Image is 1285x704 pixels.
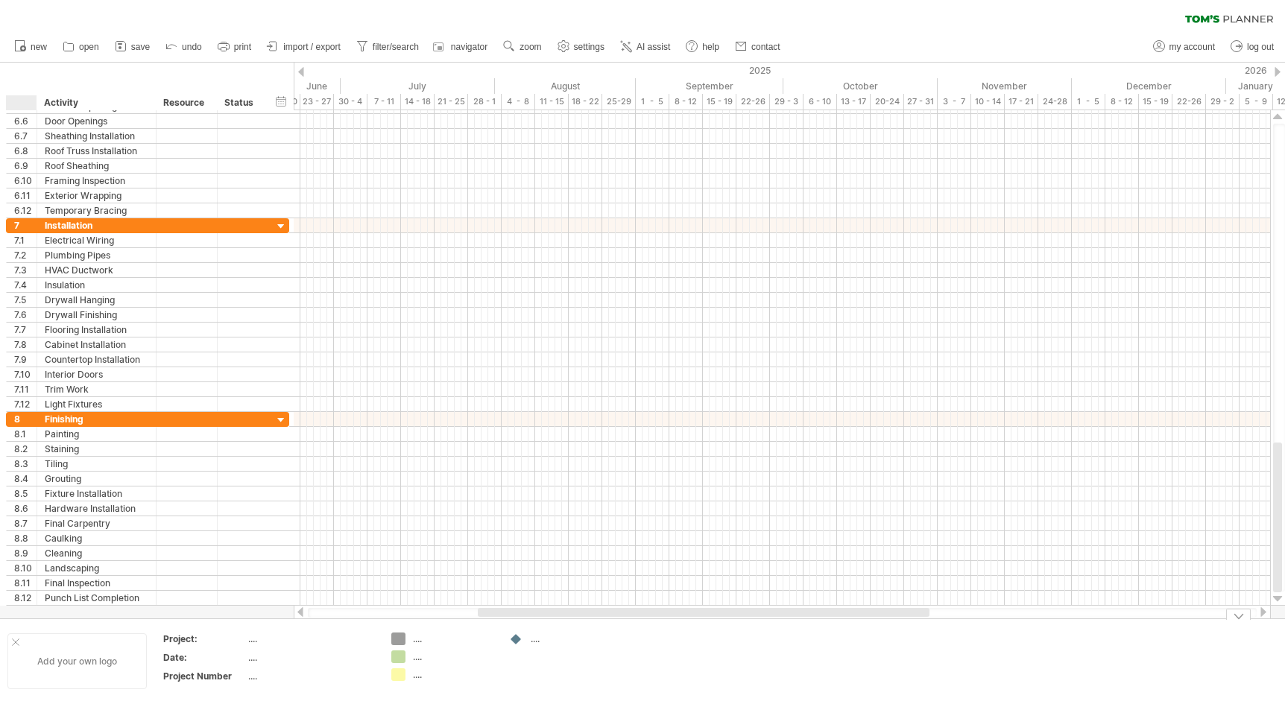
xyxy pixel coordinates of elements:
div: Date: [163,651,245,664]
div: 28 - 1 [468,94,502,110]
div: Sheathing Installation [45,129,148,143]
div: Cabinet Installation [45,337,148,352]
div: Electrical Wiring [45,233,148,247]
div: 17 - 21 [1005,94,1038,110]
div: Punch List Completion [45,591,148,605]
a: undo [162,37,206,57]
a: log out [1227,37,1278,57]
div: Drywall Finishing [45,308,148,322]
a: print [214,37,256,57]
div: 23 - 27 [300,94,334,110]
div: .... [248,632,373,645]
div: 18 - 22 [569,94,602,110]
div: Tiling [45,457,148,471]
div: 22-26 [736,94,770,110]
span: save [131,42,150,52]
span: AI assist [637,42,670,52]
div: 8.2 [14,442,37,456]
div: Status [224,95,257,110]
div: December 2025 [1072,78,1226,94]
div: Roof Truss Installation [45,144,148,158]
div: 8.9 [14,546,37,560]
span: import / export [283,42,341,52]
div: Finishing [45,412,148,426]
div: 8.8 [14,531,37,545]
div: Drywall Hanging [45,293,148,307]
a: my account [1149,37,1219,57]
div: 6 - 10 [803,94,837,110]
div: Caulking [45,531,148,545]
div: 1 - 5 [636,94,669,110]
div: 6.6 [14,114,37,128]
div: Add your own logo [7,633,147,689]
div: Fixture Installation [45,486,148,501]
div: September 2025 [636,78,783,94]
a: contact [731,37,785,57]
div: .... [413,650,494,663]
div: Insulation [45,278,148,292]
div: 6.7 [14,129,37,143]
div: .... [248,670,373,682]
div: 14 - 18 [401,94,435,110]
div: Countertop Installation [45,352,148,367]
div: 7.11 [14,382,37,396]
div: 24-28 [1038,94,1072,110]
div: 8 - 12 [1105,94,1139,110]
div: Roof Sheathing [45,159,148,173]
div: 15 - 19 [1139,94,1172,110]
div: 8.5 [14,486,37,501]
a: AI assist [616,37,675,57]
div: HVAC Ductwork [45,263,148,277]
div: 6.8 [14,144,37,158]
div: Final Inspection [45,576,148,590]
div: Painting [45,427,148,441]
div: 27 - 31 [904,94,938,110]
div: 8.12 [14,591,37,605]
span: zoom [520,42,541,52]
div: 5 - 9 [1240,94,1273,110]
div: Door Openings [45,114,148,128]
div: 29 - 2 [1206,94,1240,110]
div: 25-29 [602,94,636,110]
div: 7.6 [14,308,37,322]
div: 21 - 25 [435,94,468,110]
div: 8 - 12 [669,94,703,110]
div: Hardware Installation [45,501,148,516]
div: 7.2 [14,248,37,262]
div: 3 - 7 [938,94,971,110]
div: 30 - 4 [334,94,367,110]
div: Final Carpentry [45,516,148,530]
div: Temporary Bracing [45,203,148,218]
div: 6.11 [14,188,37,203]
span: navigator [451,42,487,52]
div: .... [413,668,494,681]
div: 8.11 [14,576,37,590]
div: 7.10 [14,367,37,381]
div: 8.6 [14,501,37,516]
div: Plumbing Pipes [45,248,148,262]
div: 8.3 [14,457,37,471]
div: 8.7 [14,516,37,530]
div: Cleaning [45,546,148,560]
div: Resource [163,95,209,110]
span: print [234,42,251,52]
div: 7.5 [14,293,37,307]
a: save [111,37,154,57]
div: 11 - 15 [535,94,569,110]
span: undo [182,42,202,52]
div: 8.10 [14,561,37,575]
div: 4 - 8 [502,94,535,110]
a: settings [554,37,609,57]
div: 8 [14,412,37,426]
span: new [31,42,47,52]
div: 1 - 5 [1072,94,1105,110]
div: Flooring Installation [45,323,148,337]
div: 7.8 [14,337,37,352]
a: filter/search [353,37,423,57]
div: 6.12 [14,203,37,218]
div: 7 - 11 [367,94,401,110]
div: 6.10 [14,174,37,188]
div: .... [248,651,373,664]
a: navigator [431,37,492,57]
div: Activity [44,95,148,110]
